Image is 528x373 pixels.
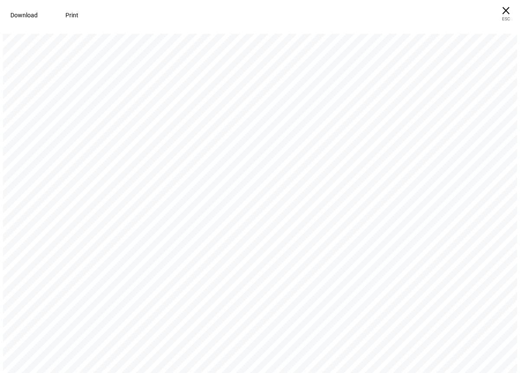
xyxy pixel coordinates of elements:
span: Perigon Wealth [27,55,72,62]
span: ESC [492,10,520,22]
span: Print [65,12,78,19]
span: [PERSON_NAME] [PERSON_NAME] & [PERSON_NAME] 1583 | Portfolio Report [262,57,498,63]
a: https://www.ethic.com/ [450,56,491,63]
button: Print [55,6,89,24]
span: Download [10,12,38,19]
